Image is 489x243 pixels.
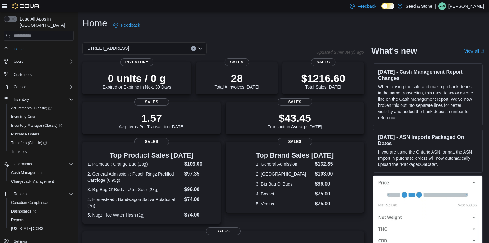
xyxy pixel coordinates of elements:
span: Load All Apps in [GEOGRAPHIC_DATA] [17,16,74,28]
p: 0 units / 0 g [103,72,171,85]
h1: Home [82,17,107,30]
a: Transfers (Classic) [6,139,76,147]
span: Reports [14,191,27,196]
span: Customers [11,70,74,78]
p: | [435,2,436,10]
p: 28 [214,72,259,85]
span: Dashboards [9,208,74,215]
span: [STREET_ADDRESS] [86,44,129,52]
span: Inventory [11,96,74,103]
button: Home [1,44,76,53]
span: Inventory Count [9,113,74,121]
p: When closing the safe and making a bank deposit in the same transaction, this used to show as one... [378,84,478,121]
span: Feedback [121,22,140,28]
button: Canadian Compliance [6,198,76,207]
button: Chargeback Management [6,177,76,186]
a: Reports [9,216,27,224]
button: Cash Management [6,168,76,177]
span: Sales [134,138,169,145]
a: Inventory Count [9,113,40,121]
h3: [DATE] - ASN Imports Packaged On Dates [378,134,478,146]
dt: 3. Big Bag O' Buds : Ultra Sour (28g) [87,186,182,193]
a: Cash Management [9,169,45,177]
h3: Top Brand Sales [DATE] [256,152,334,159]
a: Inventory Manager (Classic) [6,121,76,130]
div: Total Sales [DATE] [301,72,345,89]
a: Inventory Manager (Classic) [9,122,65,129]
span: Transfers (Classic) [9,139,74,147]
button: Users [1,57,76,66]
span: Canadian Compliance [9,199,74,206]
span: AW [439,2,445,10]
svg: External link [480,49,484,53]
span: Catalog [11,83,74,91]
dt: 2. [GEOGRAPHIC_DATA] [256,171,313,177]
span: Chargeback Management [9,178,74,185]
span: Reports [11,190,74,198]
button: Customers [1,70,76,79]
span: Home [14,47,24,52]
button: Inventory Count [6,112,76,121]
span: Reports [11,218,24,222]
button: Inventory [1,95,76,104]
button: Users [11,58,26,65]
dt: 3. Big Bag O' Buds [256,181,313,187]
span: Washington CCRS [9,225,74,232]
input: Dark Mode [381,3,394,9]
a: Adjustments (Classic) [6,104,76,112]
span: Inventory Count [11,114,38,119]
dd: $97.35 [184,170,216,178]
span: Inventory Manager (Classic) [11,123,62,128]
span: Transfers (Classic) [11,140,47,145]
button: Inventory [11,96,31,103]
span: Sales [134,98,169,106]
span: Home [11,45,74,53]
div: Alex Wang [438,2,446,10]
a: [US_STATE] CCRS [9,225,46,232]
p: [PERSON_NAME] [448,2,484,10]
button: Purchase Orders [6,130,76,139]
dd: $103.00 [184,160,216,168]
span: Dashboards [11,209,36,214]
span: Sales [278,138,312,145]
div: Transaction Average [DATE] [268,112,322,129]
span: Feedback [357,3,376,9]
span: Transfers [9,148,74,155]
span: Inventory [120,58,153,66]
span: Canadian Compliance [11,200,48,205]
span: Sales [206,227,241,235]
a: Transfers [9,148,29,155]
div: Expired or Expiring in Next 30 Days [103,72,171,89]
span: Chargeback Management [11,179,54,184]
a: Dashboards [9,208,38,215]
a: Transfers (Classic) [9,139,49,147]
p: Updated 2 minute(s) ago [316,50,364,55]
dd: $75.00 [315,200,334,208]
button: Reports [6,216,76,224]
dt: 1. General Admission [256,161,313,167]
span: Users [11,58,74,65]
span: Sales [311,58,336,66]
div: Avg Items Per Transaction [DATE] [119,112,184,129]
h3: [DATE] - Cash Management Report Changes [378,69,478,81]
dt: 4. Homestead : Bandwagon Sativa Rotational (7g) [87,196,182,209]
button: Clear input [191,46,196,51]
p: $43.45 [268,112,322,124]
span: Adjustments (Classic) [9,104,74,112]
dt: 5. Versus [256,201,313,207]
dt: 1. Palmetto : Orange Bud (28g) [87,161,182,167]
span: Sales [224,58,249,66]
dd: $96.00 [184,186,216,193]
button: Catalog [11,83,29,91]
dd: $74.00 [184,211,216,219]
span: Sales [278,98,312,106]
a: Canadian Compliance [9,199,50,206]
p: $1216.60 [301,72,345,85]
button: Reports [11,190,29,198]
h3: Top Product Sales [DATE] [87,152,216,159]
button: [US_STATE] CCRS [6,224,76,233]
img: Cova [12,3,40,9]
span: Users [14,59,23,64]
span: Cash Management [11,170,42,175]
